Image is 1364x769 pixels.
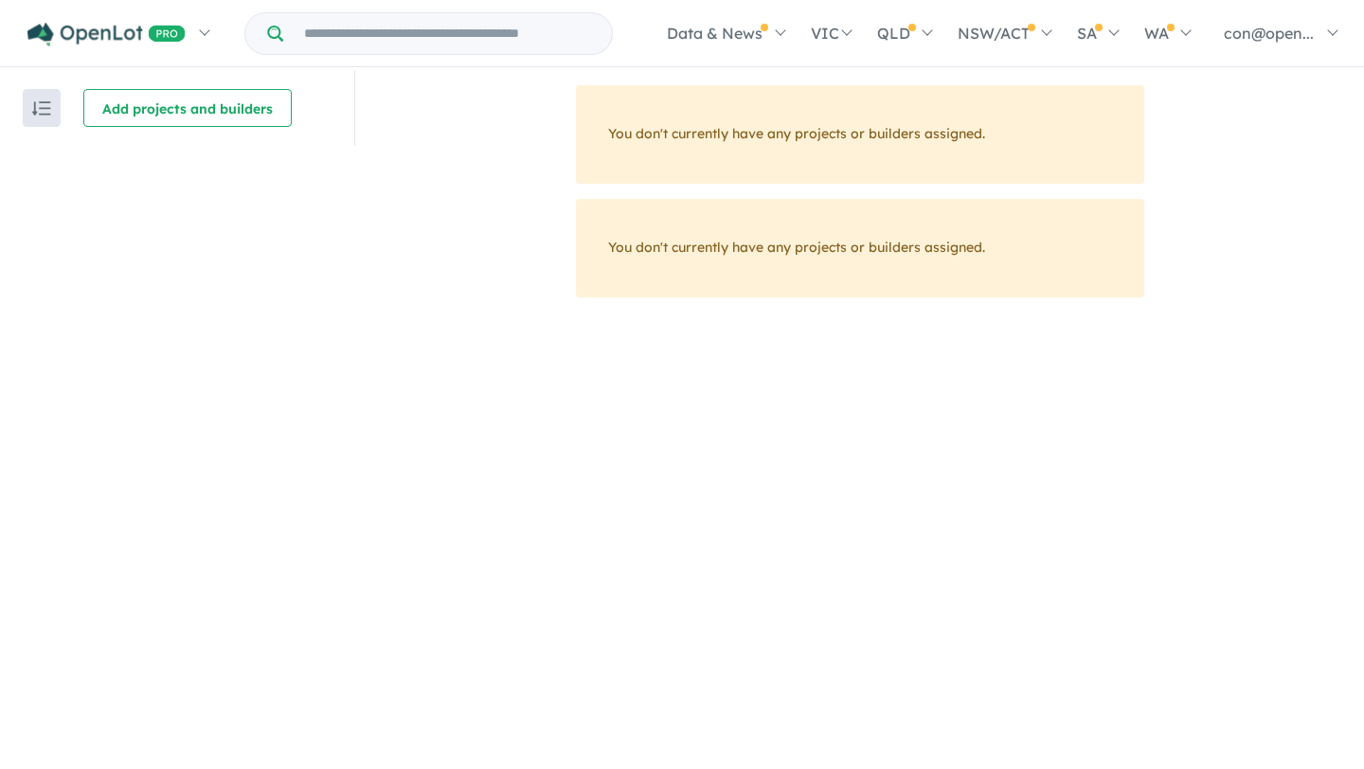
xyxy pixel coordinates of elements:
img: Openlot PRO Logo White [27,23,186,46]
div: You don't currently have any projects or builders assigned. [576,199,1144,297]
span: con@open... [1224,24,1314,43]
img: sort.svg [32,101,51,116]
div: You don't currently have any projects or builders assigned. [576,85,1144,184]
button: Add projects and builders [83,89,292,127]
input: Try estate name, suburb, builder or developer [287,13,608,54]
